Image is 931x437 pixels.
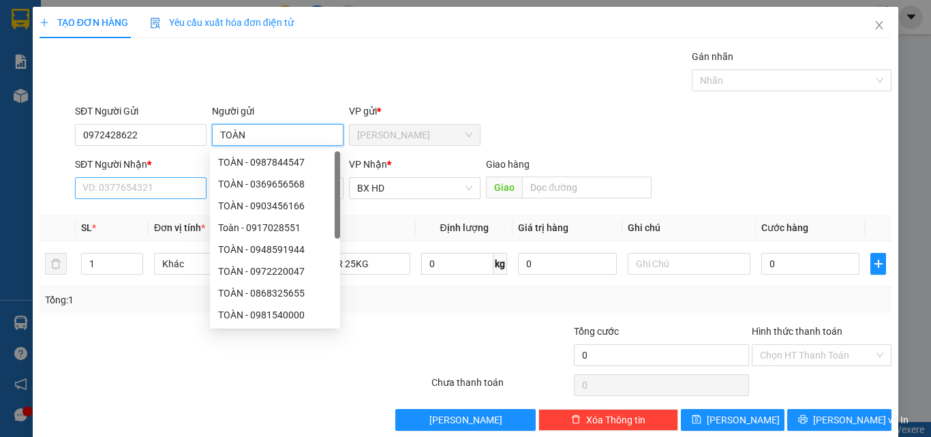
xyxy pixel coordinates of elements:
[870,253,886,275] button: plus
[56,17,203,70] b: Công ty TNHH [PERSON_NAME]
[574,326,619,337] span: Tổng cước
[218,286,332,301] div: TOÀN - 0868325655
[210,151,340,173] div: TOÀN - 0987844547
[571,415,581,425] span: delete
[154,222,205,233] span: Đơn vị tính
[622,215,756,241] th: Ghi chú
[692,415,701,425] span: save
[871,258,885,269] span: plus
[357,178,472,198] span: BX HD
[395,409,535,431] button: [PERSON_NAME]
[218,264,332,279] div: TOÀN - 0972220047
[538,409,678,431] button: deleteXóa Thông tin
[486,159,530,170] span: Giao hàng
[81,222,92,233] span: SL
[210,282,340,304] div: TOÀN - 0868325655
[210,173,340,195] div: TOÀN - 0369656568
[787,409,891,431] button: printer[PERSON_NAME] và In
[210,217,340,239] div: Toàn - 0917028551
[218,198,332,213] div: TOÀN - 0903456166
[162,254,269,274] span: Khác
[210,304,340,326] div: TOÀN - 0981540000
[357,125,472,145] span: Bảo Lộc
[218,220,332,235] div: Toàn - 0917028551
[210,260,340,282] div: TOÀN - 0972220047
[430,375,573,399] div: Chưa thanh toán
[349,159,387,170] span: VP Nhận
[7,79,115,102] h2: BLC1509250008
[72,79,329,165] h2: VP Nhận: VP Hàng HN
[440,222,488,233] span: Định lượng
[288,253,410,275] input: VD: Bàn, Ghế
[761,222,808,233] span: Cước hàng
[518,222,568,233] span: Giá trị hàng
[752,326,842,337] label: Hình thức thanh toán
[628,253,750,275] input: Ghi Chú
[349,104,480,119] div: VP gửi
[45,253,67,275] button: delete
[40,18,49,27] span: plus
[75,104,207,119] div: SĐT Người Gửi
[692,51,733,62] label: Gán nhãn
[874,20,885,31] span: close
[681,409,785,431] button: save[PERSON_NAME]
[212,104,344,119] div: Người gửi
[798,415,808,425] span: printer
[150,17,294,28] span: Yêu cầu xuất hóa đơn điện tử
[813,412,909,427] span: [PERSON_NAME] và In
[218,307,332,322] div: TOÀN - 0981540000
[45,292,361,307] div: Tổng: 1
[150,18,161,29] img: icon
[75,157,207,172] div: SĐT Người Nhận
[218,242,332,257] div: TOÀN - 0948591944
[493,253,507,275] span: kg
[182,11,329,33] b: [DOMAIN_NAME]
[518,253,616,275] input: 0
[429,412,502,427] span: [PERSON_NAME]
[860,7,898,45] button: Close
[40,17,128,28] span: TẠO ĐƠN HÀNG
[586,412,645,427] span: Xóa Thông tin
[486,177,522,198] span: Giao
[210,239,340,260] div: TOÀN - 0948591944
[218,177,332,192] div: TOÀN - 0369656568
[218,155,332,170] div: TOÀN - 0987844547
[707,412,780,427] span: [PERSON_NAME]
[522,177,652,198] input: Dọc đường
[210,195,340,217] div: TOÀN - 0903456166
